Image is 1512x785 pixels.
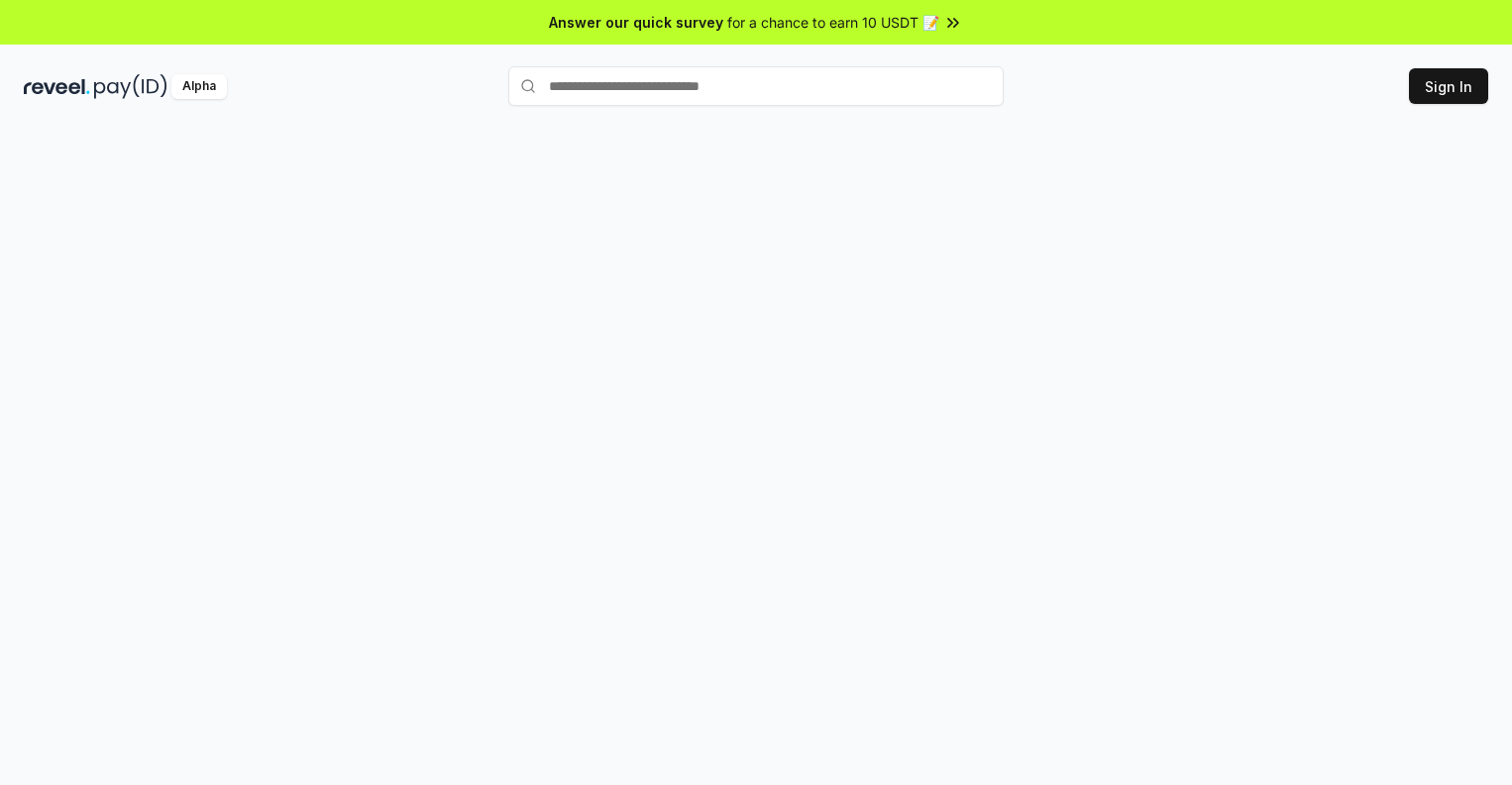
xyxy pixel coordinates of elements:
[24,74,90,99] img: reveel_dark
[171,74,227,99] div: Alpha
[727,12,939,33] span: for a chance to earn 10 USDT 📝
[94,74,167,99] img: pay_id
[549,12,723,33] span: Answer our quick survey
[1409,68,1488,104] button: Sign In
